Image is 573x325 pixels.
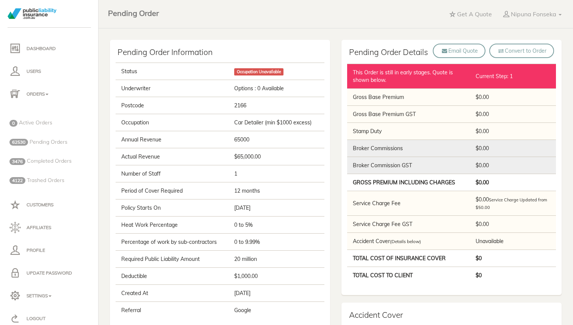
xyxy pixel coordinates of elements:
small: (Details below) [390,239,421,244]
b: $0 [476,272,482,279]
td: Occupation [116,114,230,131]
td: Annual Revenue [116,131,230,148]
td: Deductible [116,268,230,285]
p: Settings [9,290,89,301]
td: Current Step: 1 [471,64,556,89]
p: Nipuna Fonseka [511,10,556,18]
td: 20 million [230,251,324,268]
td: [DATE] [230,199,324,217]
td: Options : 0 Available [230,80,324,97]
td: Google [230,302,324,319]
td: $0.00 [471,123,556,140]
p: Profile [9,245,89,256]
td: This Order is still in early stages. Quote is shown below. [347,64,471,89]
td: $0.00 [471,216,556,233]
b: Total Cost of Insurance Cover [353,255,446,262]
td: Broker Commission GST [347,157,471,174]
td: Unavailable [471,233,556,250]
span: 4122 [9,177,25,184]
td: $0.00 [471,89,556,106]
span: 62530 [9,139,28,146]
b: $0 [476,255,482,262]
h4: Pending Order Details [349,47,428,58]
td: Gross Base Premium GST [347,106,471,123]
td: 1 [230,165,324,182]
b: $0.00 [476,179,489,186]
td: Car Detailer (min $1000 excess) [230,114,324,131]
td: Underwriter [116,80,230,97]
span: Trashed Orders [27,177,64,184]
span: Active Orders [19,119,52,126]
span: Pending Orders [30,138,67,145]
img: PLI_logotransparent.png [8,8,56,19]
td: [DATE] [230,285,324,302]
td: Percentage of work by sub-contractors [116,234,230,251]
td: Required Public Liability Amount [116,251,230,268]
td: Gross Base Premium [347,89,471,106]
p: Update Password [9,267,89,279]
p: Customers [9,199,89,210]
td: $0.00 [471,106,556,123]
p: Affiliates [9,222,89,233]
td: Period of Cover Required [116,182,230,199]
b: Total Cost to Client [353,272,413,279]
h4: Accident Cover [349,310,554,320]
button: Convert to Order [489,44,554,58]
p: Logout [9,313,89,324]
td: Number of Staff [116,165,230,182]
h4: Pending Order Information [117,47,323,57]
span: 0 [9,120,17,127]
span: Service Charge Updated from $50.00 [476,197,547,210]
td: Actual Revenue [116,148,230,165]
span: Occupation Unavailable [234,68,283,75]
a: Pending Order [102,2,164,21]
td: $0.00 [471,191,556,216]
td: Stamp Duty [347,123,471,140]
td: $0.00 [471,140,556,157]
a: Nipuna Fonseka [498,6,567,22]
td: Broker Commissions [347,140,471,157]
p: Dashboard [9,43,89,54]
td: 0 to 9.99% [230,234,324,251]
td: Postcode [116,97,230,114]
td: Created At [116,285,230,302]
td: Referral [116,302,230,319]
td: Service Charge Fee [347,191,471,216]
td: 12 months [230,182,324,199]
td: 2166 [230,97,324,114]
p: Get A Quote [457,10,492,18]
td: Service Charge Fee GST [347,216,471,233]
td: 0 to 5% [230,217,324,234]
button: Email Quote [433,44,485,58]
span: Completed Orders [27,157,72,164]
td: Heat Work Percentage [116,217,230,234]
td: $1,000.00 [230,268,324,285]
td: Accident Cover [347,233,471,250]
td: $65,000.00 [230,148,324,165]
span: 3476 [9,158,25,165]
p: Orders [9,88,89,100]
p: Users [9,66,89,77]
td: Policy Starts On [116,199,230,217]
td: Status [116,63,230,80]
td: $0.00 [471,157,556,174]
b: Gross Premium Including Charges [353,179,455,186]
td: 65000 [230,131,324,148]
